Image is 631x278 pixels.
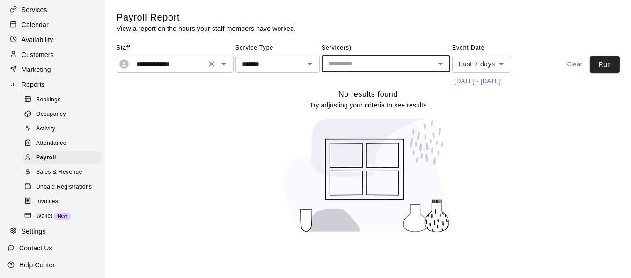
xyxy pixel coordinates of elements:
p: Reports [22,80,45,89]
button: Open [303,57,316,71]
p: Contact Us [19,243,52,253]
a: Customers [7,48,98,62]
button: Clear [560,56,590,73]
a: Marketing [7,63,98,77]
a: Sales & Revenue [22,165,105,180]
div: Attendance [22,137,102,150]
a: Attendance [22,136,105,151]
div: Last 7 days [452,56,510,73]
button: Run [590,56,620,73]
span: Wallet [36,212,52,221]
button: Clear [205,57,218,71]
p: Marketing [22,65,51,74]
span: Occupancy [36,110,66,119]
h5: Payroll Report [117,11,296,24]
span: Service Type [235,41,320,56]
a: WalletNew [22,209,105,223]
div: Unpaid Registrations [22,181,102,194]
span: Invoices [36,197,58,207]
span: New [54,214,71,219]
a: Availability [7,33,98,47]
span: Event Date [452,41,534,56]
a: Activity [22,122,105,136]
p: Settings [22,227,46,236]
p: View a report on the hours your staff members have worked. [117,24,296,33]
p: Customers [22,50,54,59]
button: Open [217,57,230,71]
div: Sales & Revenue [22,166,102,179]
a: Bookings [22,93,105,107]
button: [DATE] - [DATE] [452,74,503,89]
p: Calendar [22,20,49,29]
a: Settings [7,225,98,239]
p: Services [22,5,47,14]
button: Open [434,57,447,71]
span: Unpaid Registrations [36,183,92,192]
span: Service(s) [322,41,450,56]
span: Bookings [36,95,61,105]
span: Attendance [36,139,66,148]
div: Invoices [22,195,102,208]
span: Sales & Revenue [36,168,82,177]
a: Occupancy [22,107,105,121]
p: Help Center [19,260,55,270]
a: Unpaid Registrations [22,180,105,194]
img: No results found [275,110,462,241]
div: WalletNew [22,210,102,223]
a: Calendar [7,18,98,32]
h6: No results found [338,88,398,100]
a: Services [7,3,98,17]
span: Activity [36,124,55,134]
div: Payroll [22,151,102,164]
div: Occupancy [22,108,102,121]
span: Payroll [36,153,56,163]
span: Staff [117,41,234,56]
a: Payroll [22,151,105,165]
div: Activity [22,122,102,135]
a: Reports [7,78,98,92]
p: Try adjusting your criteria to see results [309,100,426,110]
a: Invoices [22,194,105,209]
div: Bookings [22,93,102,107]
p: Availability [22,35,53,44]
